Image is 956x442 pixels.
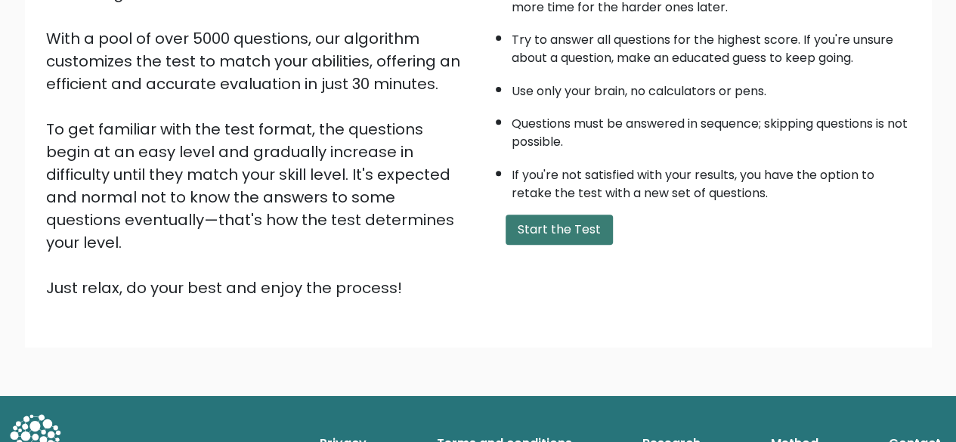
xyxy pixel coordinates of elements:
[512,23,911,67] li: Try to answer all questions for the highest score. If you're unsure about a question, make an edu...
[506,215,613,245] button: Start the Test
[512,107,911,151] li: Questions must be answered in sequence; skipping questions is not possible.
[512,75,911,100] li: Use only your brain, no calculators or pens.
[512,159,911,202] li: If you're not satisfied with your results, you have the option to retake the test with a new set ...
